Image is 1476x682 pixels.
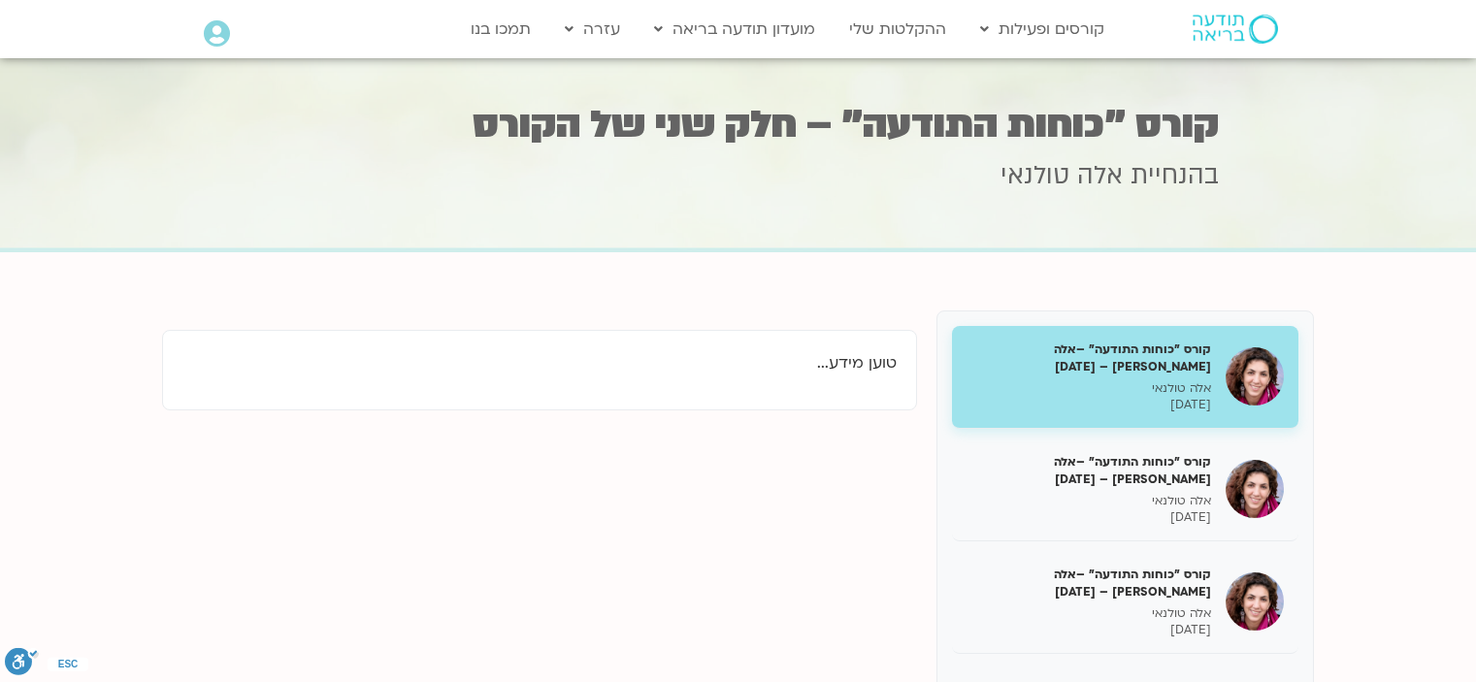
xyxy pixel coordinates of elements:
span: אלה טולנאי [1000,158,1123,193]
img: קורס "כוחות התודעה" –אלה טולנאי – 24/06/25 [1226,572,1284,631]
img: תודעה בריאה [1193,15,1278,44]
a: קורסים ופעילות [970,11,1114,48]
img: קורס "כוחות התודעה" –אלה טולנאי – 17/06/25 [1226,460,1284,518]
a: תמכו בנו [461,11,541,48]
a: עזרה [555,11,630,48]
h5: קורס "כוחות התודעה" –אלה [PERSON_NAME] – [DATE] [967,341,1211,375]
p: אלה טולנאי [967,380,1211,397]
p: אלה טולנאי [967,605,1211,622]
p: [DATE] [967,509,1211,526]
a: ההקלטות שלי [839,11,956,48]
p: טוען מידע... [182,350,897,376]
p: אלה טולנאי [967,493,1211,509]
h1: קורס "כוחות התודעה" – חלק שני של הקורס [258,106,1219,144]
img: קורס "כוחות התודעה" –אלה טולנאי – 03/06/25 [1226,347,1284,406]
h5: קורס "כוחות התודעה" –אלה [PERSON_NAME] – [DATE] [967,453,1211,488]
a: מועדון תודעה בריאה [644,11,825,48]
span: בהנחיית [1131,158,1219,193]
p: [DATE] [967,397,1211,413]
p: [DATE] [967,622,1211,638]
h5: קורס "כוחות התודעה" –אלה [PERSON_NAME] – [DATE] [967,566,1211,601]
